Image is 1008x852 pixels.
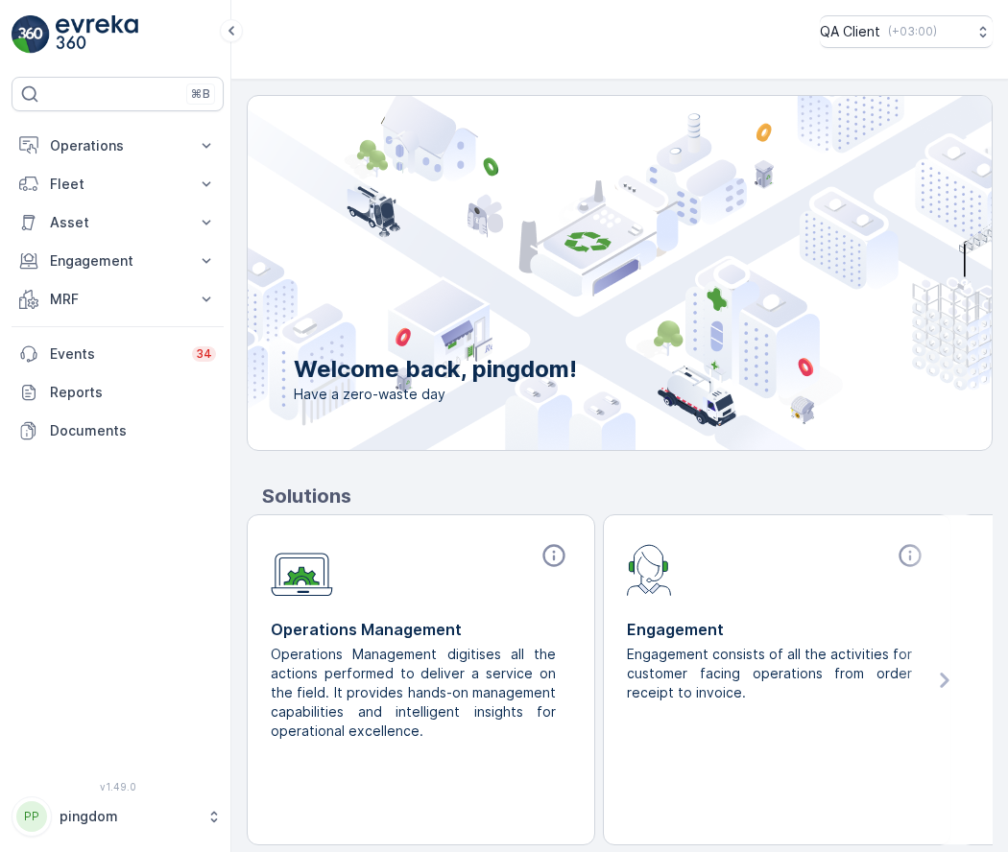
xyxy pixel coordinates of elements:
[820,22,880,41] p: QA Client
[50,383,216,402] p: Reports
[50,344,180,364] p: Events
[820,15,993,48] button: QA Client(+03:00)
[12,335,224,373] a: Events34
[161,96,992,450] img: city illustration
[56,15,138,54] img: logo_light-DOdMpM7g.png
[191,86,210,102] p: ⌘B
[12,203,224,242] button: Asset
[294,385,577,404] span: Have a zero-waste day
[627,645,912,702] p: Engagement consists of all the activities for customer facing operations from order receipt to in...
[16,801,47,832] div: PP
[262,482,993,510] p: Solutions
[271,618,571,641] p: Operations Management
[12,373,224,412] a: Reports
[50,421,216,440] p: Documents
[196,346,212,362] p: 34
[12,15,50,54] img: logo
[50,290,185,309] p: MRF
[271,542,333,597] img: module-icon
[271,645,556,741] p: Operations Management digitises all the actions performed to deliver a service on the field. It p...
[12,781,224,793] span: v 1.49.0
[50,136,185,155] p: Operations
[12,796,224,837] button: PPpingdom
[60,807,197,826] p: pingdom
[888,24,937,39] p: ( +03:00 )
[12,412,224,450] a: Documents
[12,127,224,165] button: Operations
[12,280,224,319] button: MRF
[12,165,224,203] button: Fleet
[12,242,224,280] button: Engagement
[294,354,577,385] p: Welcome back, pingdom!
[627,618,927,641] p: Engagement
[50,251,185,271] p: Engagement
[50,213,185,232] p: Asset
[50,175,185,194] p: Fleet
[627,542,672,596] img: module-icon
